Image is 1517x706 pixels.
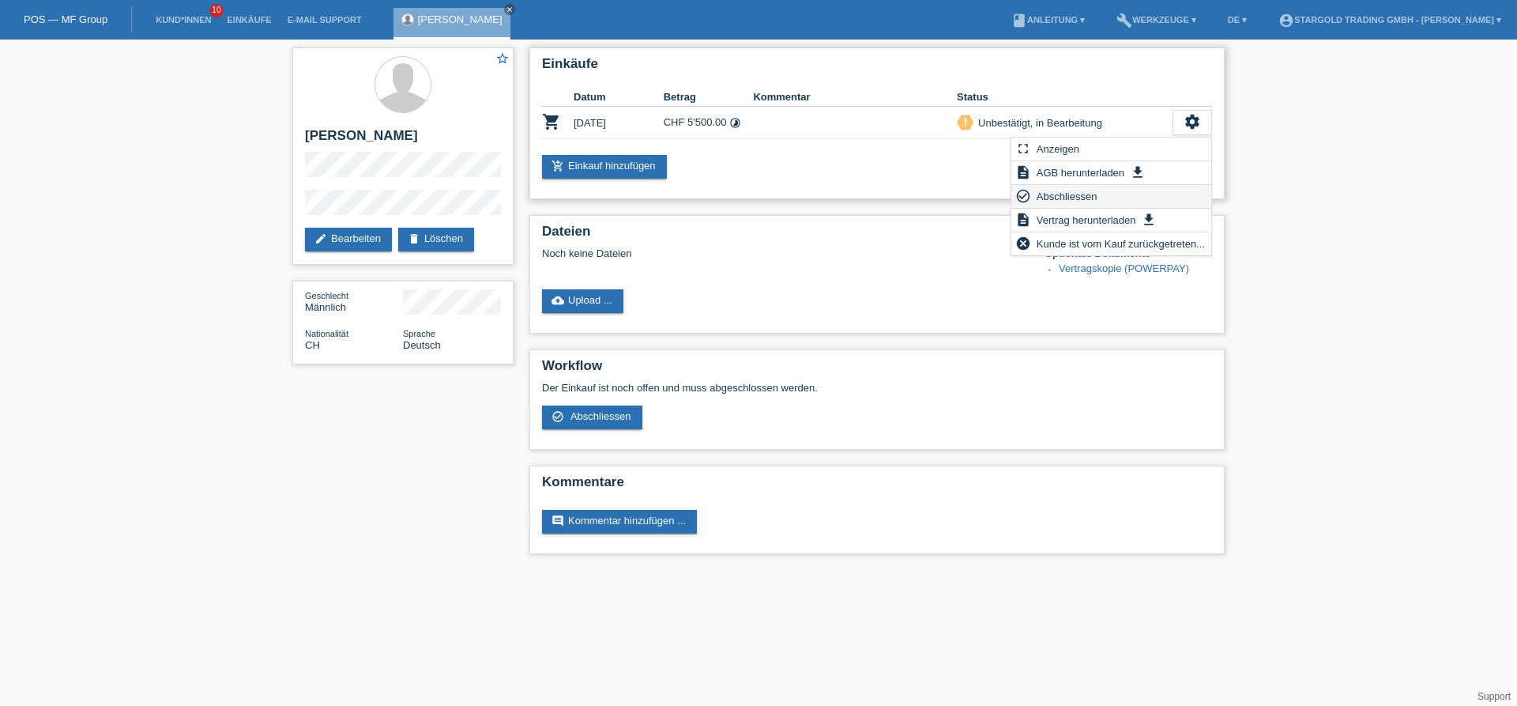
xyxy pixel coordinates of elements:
h2: Kommentare [542,474,1212,498]
a: buildWerkzeuge ▾ [1109,15,1204,25]
span: AGB herunterladen [1034,163,1127,182]
td: CHF 5'500.00 [664,107,754,139]
a: Einkäufe [219,15,279,25]
a: account_circleStargold Trading GmbH - [PERSON_NAME] ▾ [1270,15,1509,25]
a: editBearbeiten [305,228,392,251]
div: Männlich [305,289,403,313]
span: Abschliessen [1034,187,1100,206]
i: account_circle [1278,13,1294,28]
i: close [506,6,514,13]
i: get_app [1130,164,1146,180]
th: Datum [574,88,664,107]
h2: Workflow [542,358,1212,382]
a: Vertragskopie (POWERPAY) [1059,262,1189,274]
i: cloud_upload [551,294,564,307]
span: Sprache [403,329,435,338]
i: build [1116,13,1132,28]
a: deleteLöschen [398,228,474,251]
th: Betrag [664,88,754,107]
h2: Einkäufe [542,56,1212,80]
div: Unbestätigt, in Bearbeitung [973,115,1102,131]
a: bookAnleitung ▾ [1003,15,1093,25]
i: comment [551,515,564,527]
h2: Dateien [542,224,1212,247]
i: check_circle_outline [551,410,564,423]
th: Kommentar [753,88,957,107]
h2: [PERSON_NAME] [305,128,501,152]
td: [DATE] [574,107,664,139]
a: DE ▾ [1220,15,1255,25]
i: POSP00027338 [542,112,561,131]
span: Schweiz [305,339,320,351]
a: close [504,4,515,15]
span: Abschliessen [570,410,631,422]
i: book [1011,13,1027,28]
a: add_shopping_cartEinkauf hinzufügen [542,155,667,179]
span: 10 [209,4,224,17]
i: priority_high [960,116,971,127]
i: delete [408,232,420,245]
i: add_shopping_cart [551,160,564,172]
a: commentKommentar hinzufügen ... [542,510,697,534]
a: Support [1477,691,1511,702]
i: fullscreen [1015,141,1031,157]
span: Geschlecht [305,291,348,300]
i: star_border [495,51,510,66]
span: Deutsch [403,339,441,351]
p: Der Einkauf ist noch offen und muss abgeschlossen werden. [542,382,1212,394]
div: Noch keine Dateien [542,247,1025,259]
i: description [1015,164,1031,180]
span: Anzeigen [1034,139,1082,158]
i: edit [314,232,327,245]
th: Status [957,88,1173,107]
i: Fixe Raten (48 Raten) [729,117,741,129]
span: Nationalität [305,329,348,338]
a: check_circle_outline Abschliessen [542,406,642,429]
a: E-Mail Support [280,15,370,25]
a: [PERSON_NAME] [418,13,503,25]
i: check_circle_outline [1015,188,1031,204]
a: Kund*innen [148,15,219,25]
a: cloud_uploadUpload ... [542,289,623,313]
i: settings [1184,113,1201,130]
a: star_border [495,51,510,68]
a: POS — MF Group [24,13,107,25]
